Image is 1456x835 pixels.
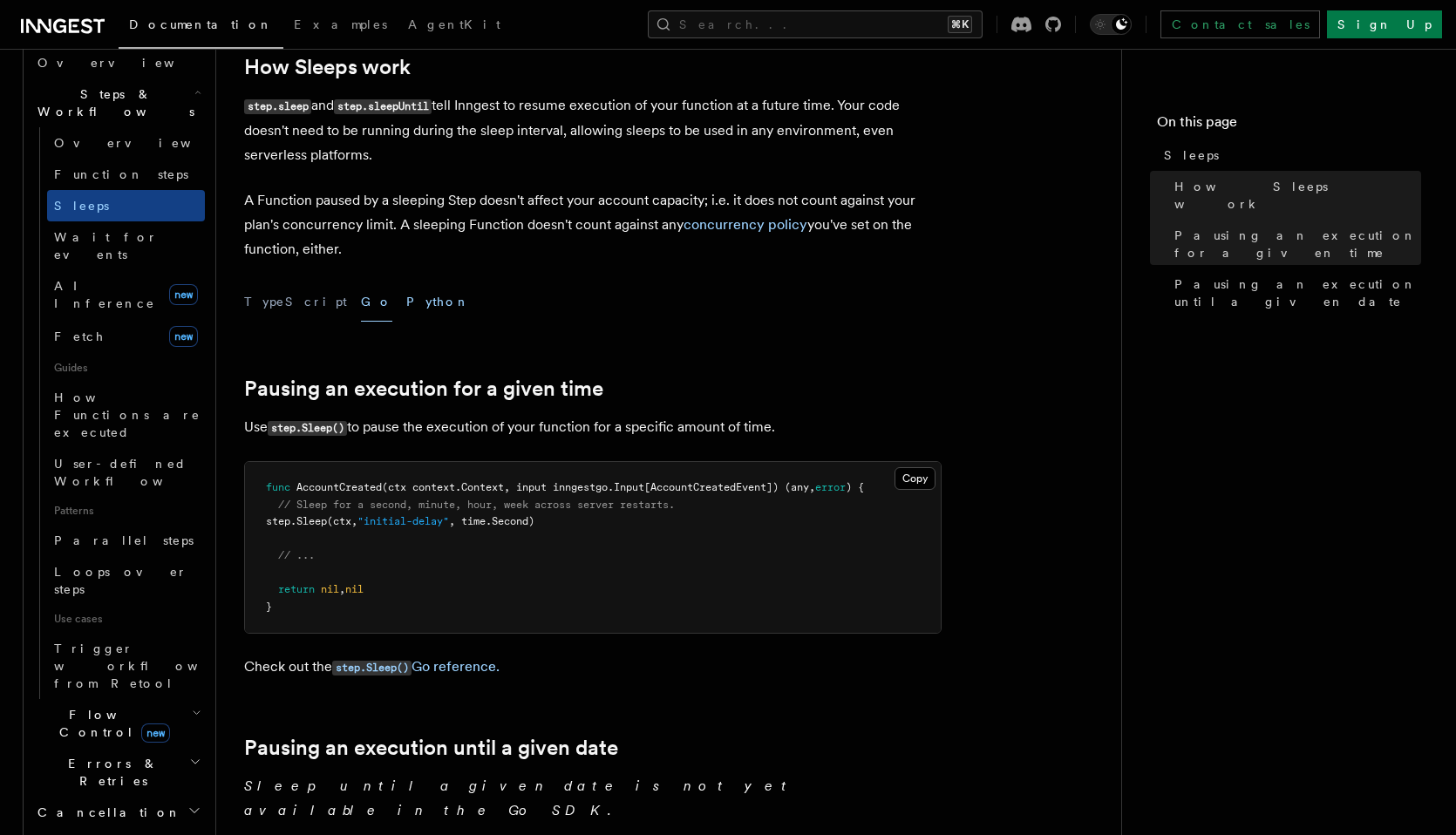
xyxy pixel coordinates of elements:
p: Check out the [244,655,942,680]
a: Fetchnew [47,319,205,354]
a: Examples [283,5,398,47]
p: Use to pause the execution of your function for a specific amount of time. [244,415,942,440]
span: Pausing an execution until a given date [1174,275,1421,310]
span: Cancellation [31,804,181,821]
span: Errors & Retries [31,755,189,790]
div: Steps & Workflows [31,127,205,699]
span: AI Inference [54,279,155,310]
span: User-defined Workflows [54,457,211,488]
a: How Sleeps work [244,55,411,79]
span: return [278,583,315,595]
a: Parallel steps [47,525,205,556]
span: Documentation [129,17,273,31]
span: new [169,284,198,305]
span: new [169,326,198,347]
span: , [339,583,345,595]
button: Errors & Retries [31,748,205,797]
a: Sleeps [1157,139,1421,171]
code: step.Sleep() [332,661,412,675]
span: // ... [278,549,315,561]
span: step. [266,515,296,527]
span: Flow Control [31,706,192,741]
button: Search...⌘K [648,10,983,38]
span: nil [321,583,339,595]
a: Overview [31,47,205,78]
a: step.Sleep()Go reference. [332,658,500,675]
span: "initial-delay" [357,515,449,527]
span: , time.Second) [449,515,534,527]
span: Loops over steps [54,565,187,596]
button: Steps & Workflows [31,78,205,127]
a: concurrency policy [684,216,807,233]
span: AccountCreated [296,481,382,493]
span: (ctx, [327,515,357,527]
p: A Function paused by a sleeping Step doesn't affect your account capacity; i.e. it does not count... [244,188,942,261]
button: Cancellation [31,797,205,828]
span: Examples [294,17,387,31]
span: nil [345,583,364,595]
a: Loops over steps [47,556,205,605]
span: // Sleep for a second, minute, hour, week across server restarts. [278,499,675,511]
a: Overview [47,127,205,159]
em: Sleep until a given date is not yet available in the Go SDK. [244,777,794,818]
button: Go [361,282,392,322]
a: Documentation [119,5,283,49]
p: and tell Inngest to resume execution of your function at a future time. Your code doesn't need to... [244,93,942,167]
h4: On this page [1157,112,1421,139]
a: Sleeps [47,190,205,221]
span: AgentKit [408,17,500,31]
a: Pausing an execution for a given time [1167,220,1421,268]
span: Steps & Workflows [31,85,194,120]
button: Python [406,282,470,322]
span: How Functions are executed [54,390,201,439]
span: Pausing an execution for a given time [1174,227,1421,261]
a: Sign Up [1327,10,1442,38]
a: AI Inferencenew [47,270,205,319]
span: Overview [37,56,217,70]
span: Guides [47,354,205,382]
span: Use cases [47,605,205,633]
span: } [266,601,272,613]
a: Function steps [47,159,205,190]
span: func [266,481,290,493]
span: new [141,723,170,743]
span: Parallel steps [54,533,194,547]
a: AgentKit [398,5,511,47]
a: Pausing an execution for a given time [244,377,603,401]
span: Overview [54,136,234,150]
code: step.sleepUntil [334,99,432,114]
span: (ctx context.Context, input inngestgo.Input[AccountCreatedEvent]) (any, [382,481,815,493]
button: Flow Controlnew [31,699,205,748]
code: step.sleep [244,99,311,114]
span: Sleeps [54,199,109,213]
a: How Sleeps work [1167,171,1421,220]
span: Trigger workflows from Retool [54,642,246,690]
span: Wait for events [54,230,158,261]
button: Toggle dark mode [1090,14,1132,35]
a: Pausing an execution until a given date [244,736,618,760]
span: Function steps [54,167,188,181]
a: Pausing an execution until a given date [1167,268,1421,317]
button: Copy [895,467,936,490]
span: error [815,481,846,493]
kbd: ⌘K [948,16,972,33]
span: ) { [846,481,864,493]
span: Sleep [296,515,327,527]
code: step.Sleep() [268,421,347,436]
span: Patterns [47,497,205,525]
span: How Sleeps work [1174,178,1421,213]
button: TypeScript [244,282,347,322]
a: Contact sales [1160,10,1320,38]
a: How Functions are executed [47,382,205,448]
a: User-defined Workflows [47,448,205,497]
span: Fetch [54,329,105,343]
a: Wait for events [47,221,205,270]
a: Trigger workflows from Retool [47,633,205,699]
span: Sleeps [1164,146,1219,164]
